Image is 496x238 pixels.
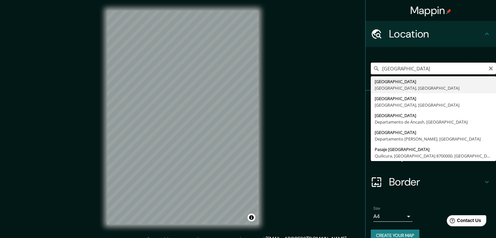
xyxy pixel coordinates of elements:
div: [GEOGRAPHIC_DATA], [GEOGRAPHIC_DATA] [375,102,492,108]
div: Style [366,117,496,143]
iframe: Help widget launcher [438,213,489,231]
div: Layout [366,143,496,169]
div: [GEOGRAPHIC_DATA] [375,78,492,85]
div: [GEOGRAPHIC_DATA] [375,95,492,102]
button: Toggle attribution [248,214,255,221]
canvas: Map [107,10,259,225]
div: Border [366,169,496,195]
div: [GEOGRAPHIC_DATA], [GEOGRAPHIC_DATA] [375,85,492,91]
h4: Mappin [410,4,452,17]
div: A4 [373,211,413,222]
h4: Location [389,27,483,40]
h4: Border [389,175,483,188]
img: pin-icon.png [446,9,451,14]
div: [GEOGRAPHIC_DATA] [375,129,492,136]
label: Size [373,206,380,211]
div: [GEOGRAPHIC_DATA] [375,112,492,119]
button: Clear [488,65,493,71]
div: Pins [366,91,496,117]
div: Pasaje [GEOGRAPHIC_DATA] [375,146,492,153]
div: Departamento [PERSON_NAME], [GEOGRAPHIC_DATA] [375,136,492,142]
div: Location [366,21,496,47]
div: Departamento de Áncash, [GEOGRAPHIC_DATA] [375,119,492,125]
input: Pick your city or area [371,63,496,74]
h4: Layout [389,149,483,162]
div: Quilicura, [GEOGRAPHIC_DATA] 8700000, [GEOGRAPHIC_DATA] [375,153,492,159]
